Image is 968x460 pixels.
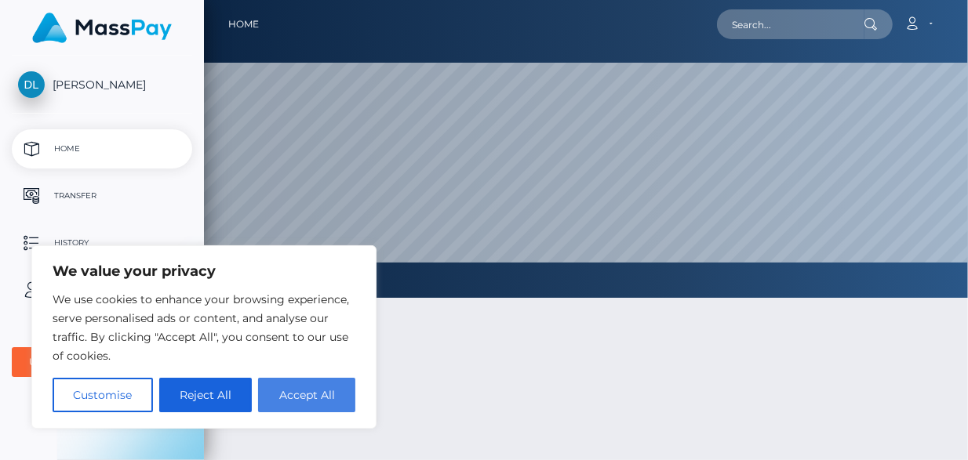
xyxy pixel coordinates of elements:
a: Transfer [12,176,192,216]
p: We use cookies to enhance your browsing experience, serve personalised ads or content, and analys... [53,290,355,365]
a: Home [12,129,192,168]
p: Home [18,137,186,161]
p: User Profile [18,278,186,302]
p: We value your privacy [53,262,355,281]
button: Accept All [258,378,355,412]
button: Reject All [159,378,253,412]
button: User Agreements [12,347,192,377]
div: User Agreements [29,356,158,368]
a: Home [228,8,259,41]
input: Search... [717,9,864,39]
p: History [18,231,186,255]
a: History [12,223,192,263]
button: Customise [53,378,153,412]
img: MassPay [32,13,172,43]
a: User Profile [12,270,192,310]
div: We value your privacy [31,245,377,429]
span: [PERSON_NAME] [12,78,192,92]
p: Transfer [18,184,186,208]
